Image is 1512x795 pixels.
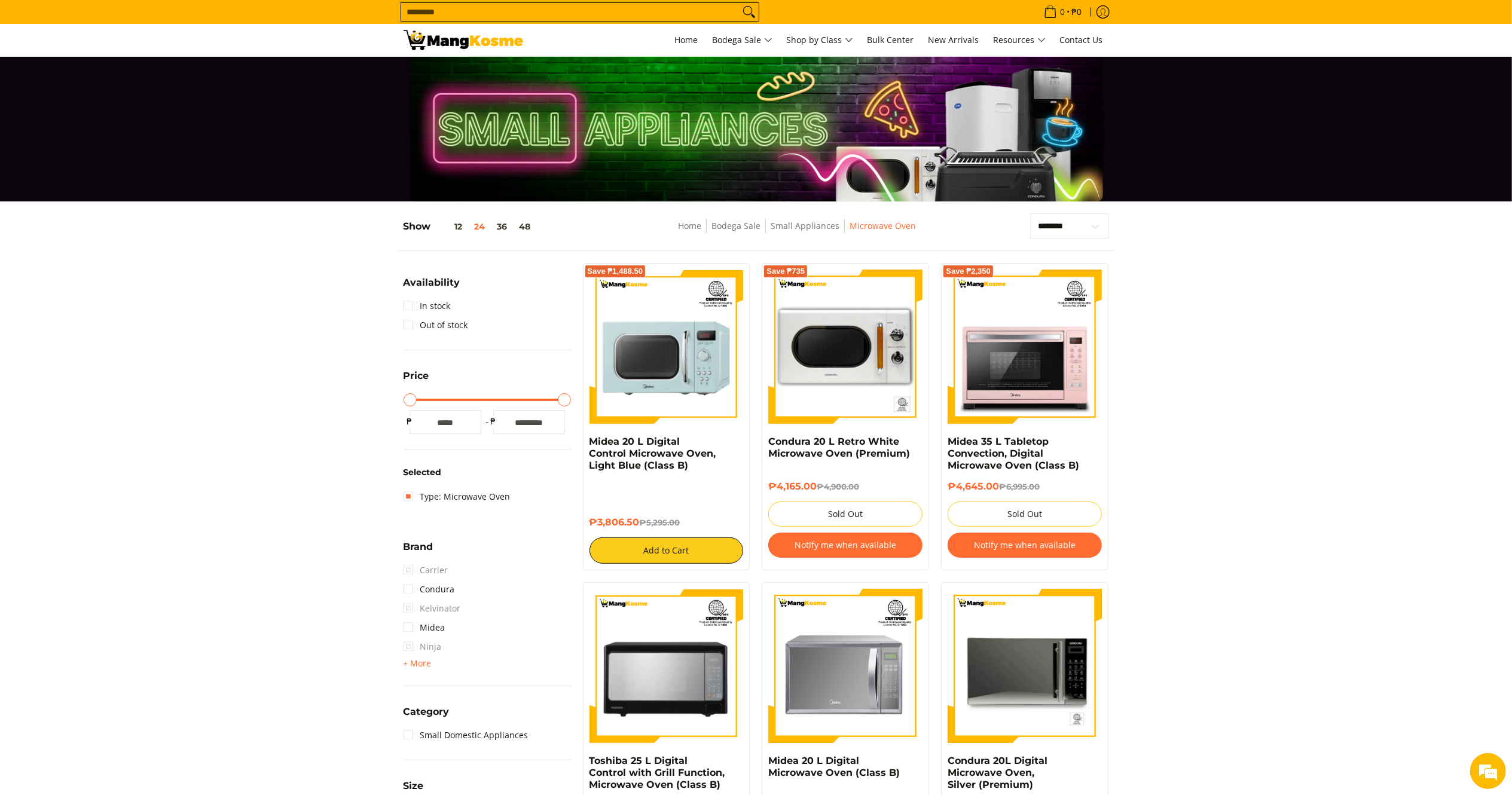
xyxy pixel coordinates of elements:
span: Size [404,781,424,791]
span: New Arrivals [928,34,979,45]
span: Home [675,34,698,45]
a: Midea 20 L Digital Control Microwave Oven, Light Blue (Class B) [589,436,716,471]
a: In stock [404,296,451,316]
a: Resources [988,24,1052,56]
span: ₱ [404,415,416,427]
a: Midea 35 L Tabletop Convection, Digital Microwave Oven (Class B) [948,436,1079,471]
a: Home [669,24,704,56]
img: Midea 20 L Digital Microwave Oven (Class B) [768,589,923,743]
img: 20-liter-digital-microwave-oven-silver-full-front-view-mang-kosme [948,589,1102,743]
span: Bodega Sale [713,33,772,48]
img: condura-vintage-style-20-liter-micowave-oven-with-icc-sticker-class-a-full-front-view-mang-kosme [768,270,923,424]
a: Toshiba 25 L Digital Control with Grill Function, Microwave Oven (Class B) [589,755,725,790]
summary: Open [404,656,432,671]
span: Brand [404,542,433,552]
img: Small Appliances l Mang Kosme: Home Appliances Warehouse Sale Microwave Oven [404,30,523,50]
span: Save ₱1,488.50 [588,268,643,275]
a: Small Appliances [771,220,839,231]
summary: Open [404,707,450,726]
a: Type: Microwave Oven [404,487,511,506]
button: Search [740,3,759,21]
summary: Open [404,542,433,561]
span: Kelvinator [404,599,461,618]
span: Save ₱2,350 [946,268,991,275]
span: Ninja [404,637,442,656]
span: • [1040,5,1086,19]
h6: ₱4,645.00 [948,481,1102,493]
span: + More [404,659,432,668]
a: Condura 20L Digital Microwave Oven, Silver (Premium) [948,755,1047,790]
span: Carrier [404,561,448,580]
summary: Open [404,371,429,390]
a: Midea [404,618,445,637]
img: Toshiba 25 L Digital Control with Grill Function, Microwave Oven (Class B) [589,589,744,743]
a: Bulk Center [862,24,920,56]
button: Sold Out [768,502,923,527]
a: Out of stock [404,316,468,335]
h6: Selected [404,467,571,478]
button: 48 [514,222,537,231]
span: ₱0 [1070,8,1084,16]
span: Contact Us [1060,34,1103,45]
span: Shop by Class [787,33,853,48]
nav: Breadcrumbs [602,219,992,246]
a: Home [678,220,701,231]
a: Contact Us [1054,24,1109,56]
span: Save ₱735 [766,268,805,275]
button: 36 [491,222,514,231]
span: Price [404,371,429,381]
a: Bodega Sale [707,24,778,56]
button: 24 [469,222,491,231]
span: Bulk Center [868,34,914,45]
a: Condura 20 L Retro White Microwave Oven (Premium) [768,436,910,459]
button: Add to Cart [589,537,744,564]
a: Bodega Sale [711,220,760,231]
button: 12 [431,222,469,231]
span: ₱ [487,415,499,427]
nav: Main Menu [535,24,1109,56]
a: Condura [404,580,455,599]
button: Sold Out [948,502,1102,527]
a: Midea 20 L Digital Microwave Oven (Class B) [768,755,900,778]
h5: Show [404,221,537,233]
del: ₱5,295.00 [640,518,680,527]
h6: ₱3,806.50 [589,516,744,528]
summary: Open [404,278,460,296]
button: Notify me when available [948,533,1102,558]
span: 0 [1059,8,1067,16]
span: Category [404,707,450,717]
a: New Arrivals [923,24,985,56]
a: Shop by Class [781,24,859,56]
span: Microwave Oven [850,219,916,234]
del: ₱6,995.00 [999,482,1040,491]
img: Midea 35 L Tabletop Convection, Digital Microwave Oven (Class B) [948,270,1102,424]
a: Small Domestic Appliances [404,726,529,745]
img: Midea 20 L Digital Control Microwave Oven, Light Blue (Class B) [589,270,744,424]
del: ₱4,900.00 [817,482,859,491]
span: Resources [994,33,1046,48]
button: Notify me when available [768,533,923,558]
h6: ₱4,165.00 [768,481,923,493]
span: Availability [404,278,460,288]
